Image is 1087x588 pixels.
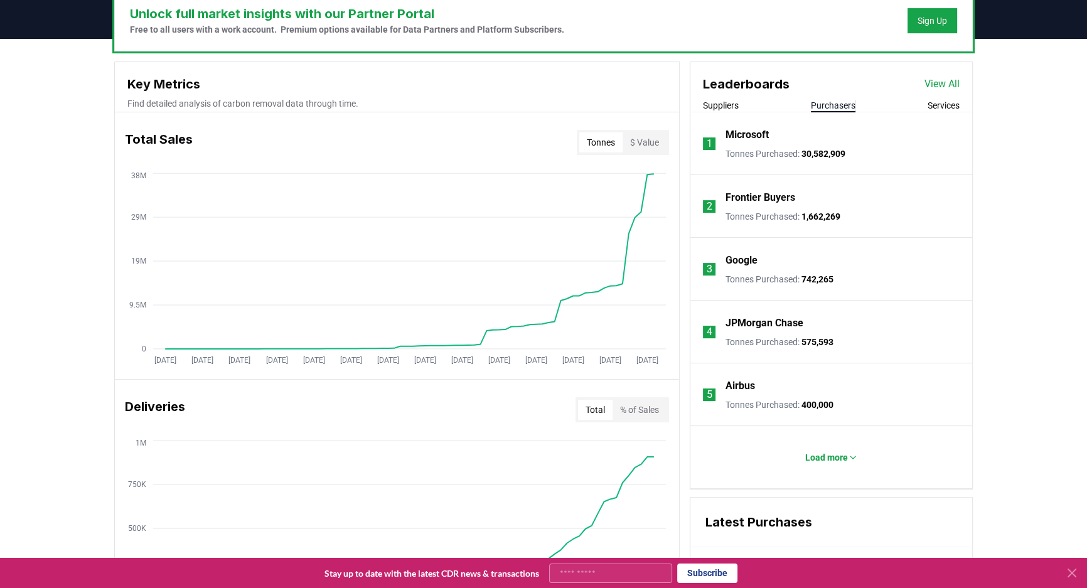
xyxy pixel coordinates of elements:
tspan: 29M [131,213,146,222]
tspan: 38M [131,171,146,180]
tspan: 9.5M [129,301,146,309]
a: Microsoft [726,127,769,142]
a: Frontier Buyers [726,190,795,205]
tspan: [DATE] [636,356,658,365]
p: 1 [707,136,712,151]
a: Frontier Buyers [705,557,772,572]
a: Google [726,253,758,268]
h3: Deliveries [125,397,185,422]
p: 3 [707,262,712,277]
tspan: 750K [128,480,146,489]
tspan: 19M [131,257,146,265]
p: Free to all users with a work account. Premium options available for Data Partners and Platform S... [130,23,564,36]
button: Suppliers [703,99,739,112]
tspan: 1M [136,439,146,447]
a: JPMorgan Chase [726,316,803,331]
p: Find detailed analysis of carbon removal data through time. [127,97,667,110]
p: 5 [707,387,712,402]
p: Tonnes Purchased : [726,273,833,286]
p: Tonnes Purchased : [726,398,833,411]
tspan: [DATE] [191,356,213,365]
tspan: [DATE] [599,356,621,365]
tspan: 0 [142,345,146,353]
span: 575,593 [801,337,833,347]
button: Tonnes [579,132,623,152]
span: 742,265 [801,274,833,284]
tspan: [DATE] [451,356,473,365]
h3: Unlock full market insights with our Partner Portal [130,4,564,23]
p: 4 [707,324,712,339]
tspan: [DATE] [340,356,362,365]
button: Sign Up [908,8,957,33]
h3: Leaderboards [703,75,790,94]
tspan: [DATE] [488,356,510,365]
button: $ Value [623,132,667,152]
a: Sign Up [918,14,947,27]
span: 1,662,269 [801,211,840,222]
p: Load more [805,451,848,464]
p: Tonnes Purchased : [726,336,833,348]
p: Tonnes Purchased : [726,147,845,160]
tspan: [DATE] [525,356,547,365]
tspan: [DATE] [154,356,176,365]
h3: Latest Purchases [705,513,957,532]
a: Planetary [913,557,955,572]
tspan: [DATE] [266,356,288,365]
button: Purchasers [811,99,855,112]
p: Tonnes Purchased : [726,210,840,223]
h3: Key Metrics [127,75,667,94]
button: Load more [795,445,868,470]
a: View All [924,77,960,92]
tspan: [DATE] [229,356,251,365]
tspan: [DATE] [562,356,584,365]
tspan: [DATE] [303,356,325,365]
p: 2 [707,199,712,214]
span: purchased 115,211 tonnes from [705,557,955,572]
tspan: 500K [128,524,146,533]
a: Airbus [726,378,755,393]
button: % of Sales [613,400,667,420]
button: Total [578,400,613,420]
tspan: [DATE] [414,356,436,365]
h3: Total Sales [125,130,193,155]
tspan: [DATE] [377,356,399,365]
span: 30,582,909 [801,149,845,159]
span: 400,000 [801,400,833,410]
button: Services [928,99,960,112]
